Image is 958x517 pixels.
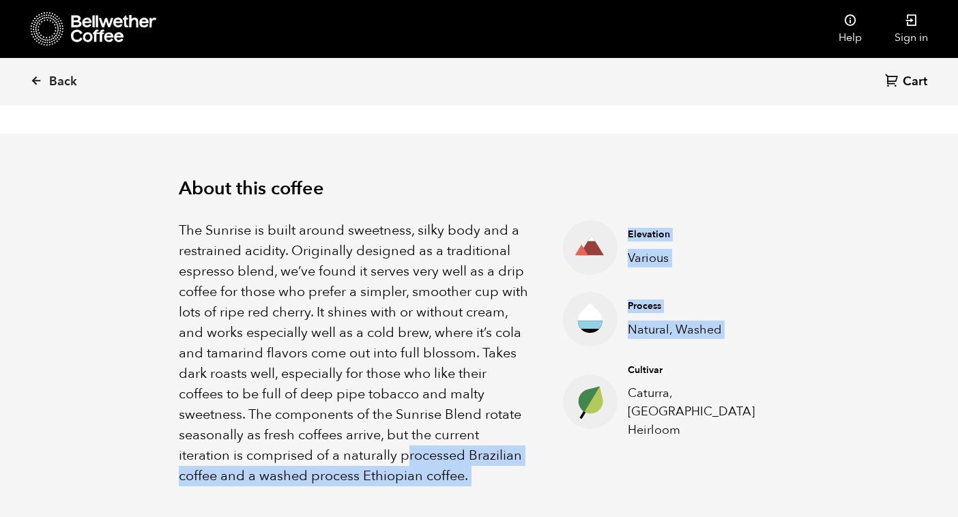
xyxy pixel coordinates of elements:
p: Natural, Washed [628,321,758,339]
p: The Sunrise is built around sweetness, silky body and a restrained acidity. Originally designed a... [179,220,529,486]
h4: Cultivar [628,364,758,377]
h2: About this coffee [179,178,779,200]
span: Back [49,74,77,90]
h4: Process [628,299,758,313]
h4: Elevation [628,228,758,241]
span: Cart [903,74,927,90]
p: Caturra, [GEOGRAPHIC_DATA] Heirloom [628,384,758,439]
a: Cart [885,73,931,91]
p: Various [628,249,758,267]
